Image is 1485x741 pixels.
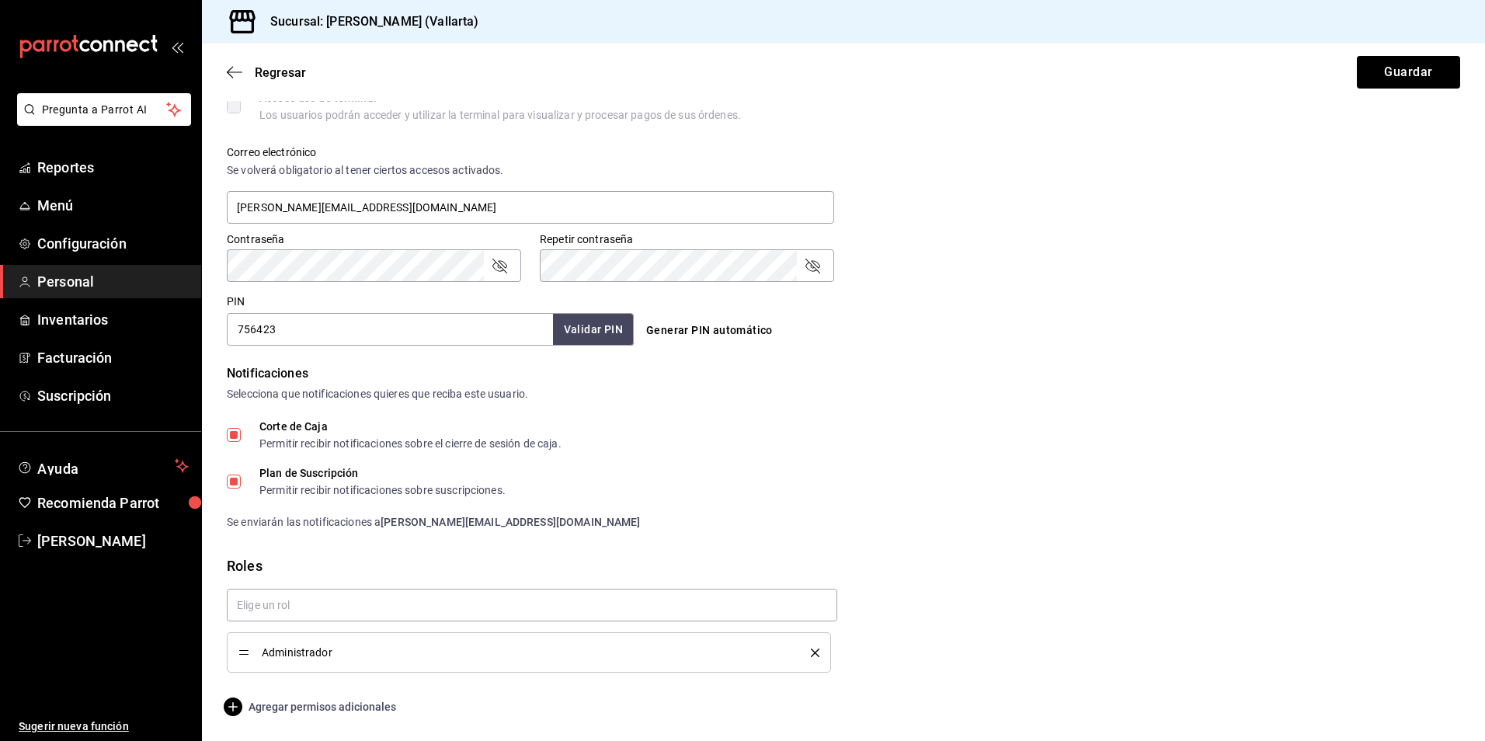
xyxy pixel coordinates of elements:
span: Suscripción [37,385,189,406]
span: Administrador [262,647,788,658]
h3: Sucursal: [PERSON_NAME] (Vallarta) [258,12,478,31]
a: Pregunta a Parrot AI [11,113,191,129]
span: Menú [37,195,189,216]
div: Corte de Caja [259,421,562,432]
button: passwordField [490,256,509,275]
span: [PERSON_NAME] [37,531,189,551]
span: Recomienda Parrot [37,492,189,513]
span: Regresar [255,65,306,80]
input: Elige un rol [227,589,837,621]
div: Permitir recibir notificaciones sobre el cierre de sesión de caja. [259,438,562,449]
span: Personal [37,271,189,292]
label: Contraseña [227,234,521,245]
div: Roles [227,555,1460,576]
button: Generar PIN automático [640,316,779,345]
button: Regresar [227,65,306,80]
span: Ayuda [37,457,169,475]
button: open_drawer_menu [171,40,183,53]
div: Permitir recibir notificaciones sobre suscripciones. [259,485,506,496]
span: Sugerir nueva función [19,718,189,735]
button: Agregar permisos adicionales [227,698,396,716]
label: Repetir contraseña [540,234,834,245]
span: Inventarios [37,309,189,330]
div: Plan de Suscripción [259,468,506,478]
label: Correo electrónico [227,147,834,158]
button: delete [800,649,819,657]
div: Selecciona que notificaciones quieres que reciba este usuario. [227,386,1460,402]
label: PIN [227,296,245,307]
input: 3 a 6 dígitos [227,313,553,346]
div: Los usuarios podrán acceder y utilizar la terminal para visualizar y procesar pagos de sus órdenes. [259,110,741,120]
span: Configuración [37,233,189,254]
span: Reportes [37,157,189,178]
span: Pregunta a Parrot AI [42,102,167,118]
div: Se enviarán las notificaciones a [227,514,1460,531]
button: Pregunta a Parrot AI [17,93,191,126]
div: Acceso uso de terminal [259,92,741,103]
button: Validar PIN [553,314,634,346]
span: Facturación [37,347,189,368]
div: Se volverá obligatorio al tener ciertos accesos activados. [227,162,834,179]
button: passwordField [803,256,822,275]
button: Guardar [1357,56,1460,89]
div: Notificaciones [227,364,1460,383]
strong: [PERSON_NAME][EMAIL_ADDRESS][DOMAIN_NAME] [381,516,640,528]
